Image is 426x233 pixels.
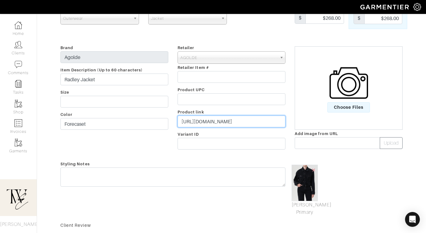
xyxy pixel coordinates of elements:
span: Size [60,90,69,95]
a: Mark As Primary [292,201,318,216]
span: Brand [60,45,73,50]
span: Jacket [151,12,219,25]
span: Retailer [178,45,194,50]
img: garments-icon-b7da505a4dc4fd61783c78ac3ca0ef83fa9d6f193b1c9dc38574b1d14d53ca28.png [14,100,22,108]
img: garments-icon-b7da505a4dc4fd61783c78ac3ca0ef83fa9d6f193b1c9dc38574b1d14d53ca28.png [14,139,22,146]
img: gear-icon-white-bd11855cb880d31180b6d7d6211b90ccbf57a29d726f0c71d8c61bd08dd39cc2.png [413,3,421,11]
img: garmentier-logo-header-white-b43fb05a5012e4ada735d5af1a66efaba907eab6374d6393d1fbf88cb4ef424d.png [357,2,413,12]
span: Color [60,112,72,117]
div: Open Intercom Messenger [405,212,420,227]
img: comment-icon-a0a6a9ef722e966f86d9cbdc48e553b5cf19dbc54f86b18d962a5391bc8f6eb6.png [14,61,22,68]
img: A5106-1683_RADLEY_JACKET_FORECAST_1512_web.jpeg [292,165,318,201]
span: Choose Files [327,102,370,112]
img: camera-icon-fc4d3dba96d4bd47ec8a31cd2c90eca330c9151d3c012df1ec2579f4b5ff7bac.png [330,64,368,102]
button: Upload [380,137,403,149]
img: dashboard-icon-dbcd8f5a0b271acd01030246c82b418ddd0df26cd7fceb0bd07c9910d44c42f6.png [14,21,22,29]
span: Retailer Item # [178,65,209,70]
span: × [311,166,316,174]
span: Product UPC [178,87,205,92]
span: AGOLDE [180,52,277,64]
span: Item Description (Up to 60 characters) [60,68,143,72]
div: Client Review [60,222,403,228]
span: Add image from URL [295,131,338,136]
span: Product link [178,110,204,114]
div: $ [295,12,306,24]
img: clients-icon-6bae9207a08558b7cb47a8932f037763ab4055f8c8b6bfacd5dc20c3e0201464.png [14,41,22,49]
img: reminder-icon-8004d30b9f0a5d33ae49ab947aed9ed385cf756f9e5892f1edd6e32f2345188e.png [14,80,22,88]
div: $ [354,12,365,24]
span: Styling Notes [60,159,90,168]
span: Outerwear [63,12,131,25]
span: Variant ID [178,132,199,137]
img: orders-icon-0abe47150d42831381b5fb84f609e132dff9fe21cb692f30cb5eec754e2cba89.png [14,119,22,127]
